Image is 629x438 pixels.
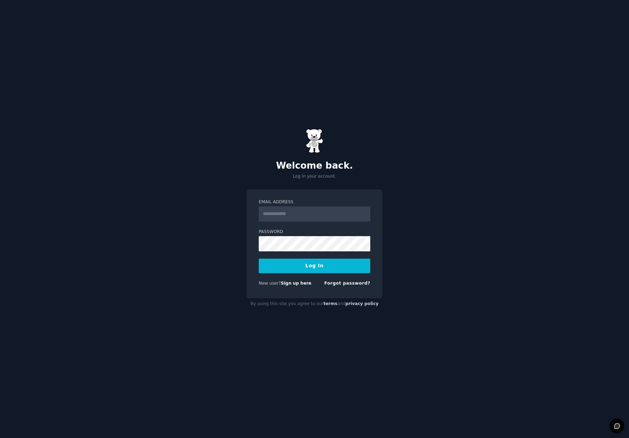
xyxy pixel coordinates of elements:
a: terms [324,301,337,306]
a: privacy policy [345,301,379,306]
div: By using this site you agree to our and [247,298,382,310]
h2: Welcome back. [247,160,382,171]
a: Forgot password? [324,281,370,286]
button: Log In [259,259,370,273]
a: Sign up here [281,281,311,286]
span: New user? [259,281,281,286]
label: Password [259,229,370,235]
img: Gummy Bear [306,129,323,153]
label: Email Address [259,199,370,205]
p: Log in your account. [247,173,382,180]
